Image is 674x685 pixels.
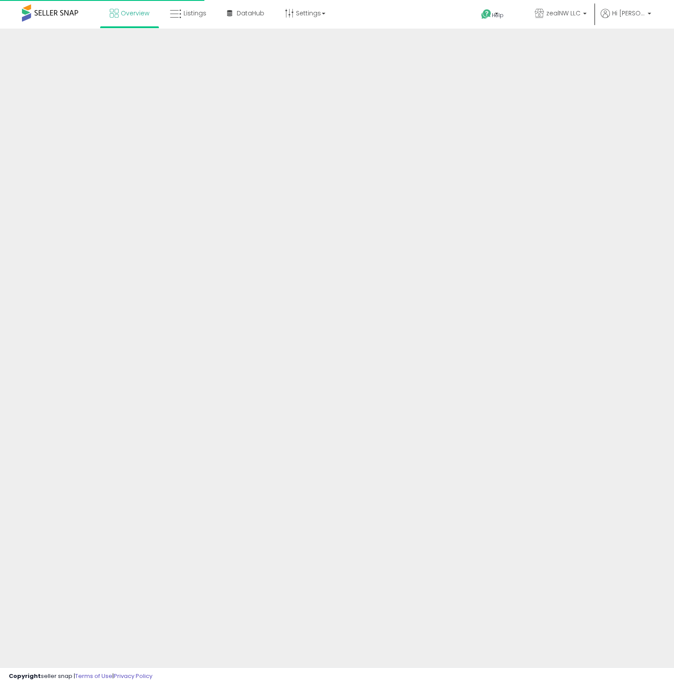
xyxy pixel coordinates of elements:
[474,2,521,29] a: Help
[612,9,645,18] span: Hi [PERSON_NAME]
[492,11,504,19] span: Help
[121,9,149,18] span: Overview
[546,9,580,18] span: zealNW LLC
[601,9,651,29] a: Hi [PERSON_NAME]
[237,9,264,18] span: DataHub
[184,9,206,18] span: Listings
[481,9,492,20] i: Get Help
